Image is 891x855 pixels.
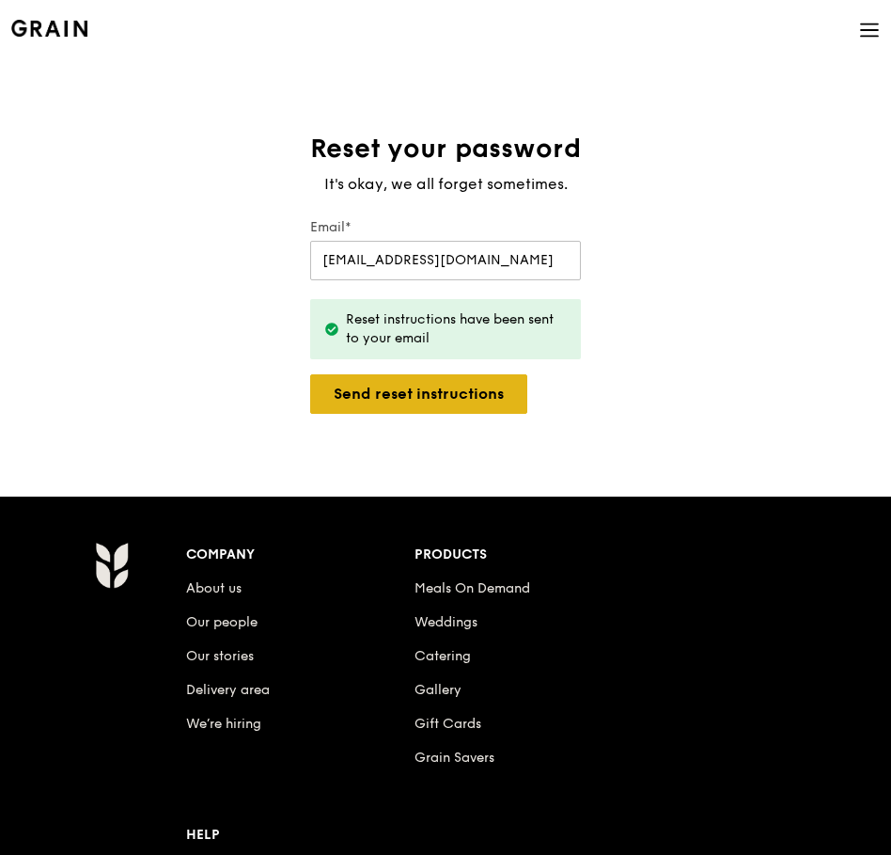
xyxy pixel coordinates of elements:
a: About us [186,580,242,596]
span: It's okay, we all forget sometimes. [324,175,568,193]
img: Grain [95,542,128,589]
a: Gift Cards [414,716,481,732]
a: Our people [186,614,258,630]
button: Send reset instructions [310,374,527,414]
a: Our stories [186,648,254,664]
div: Help [186,822,414,848]
div: Company [186,542,414,568]
a: Grain Savers [414,750,494,766]
a: Gallery [414,682,461,698]
h1: Reset your password [295,132,596,166]
a: Weddings [414,614,477,630]
div: Products [414,542,838,568]
img: Grain [11,20,87,37]
a: We’re hiring [186,716,261,732]
label: Email* [310,218,581,237]
a: Delivery area [186,682,270,698]
a: Meals On Demand [414,580,530,596]
div: Reset instructions have been sent to your email [346,310,566,348]
a: Catering [414,648,471,664]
